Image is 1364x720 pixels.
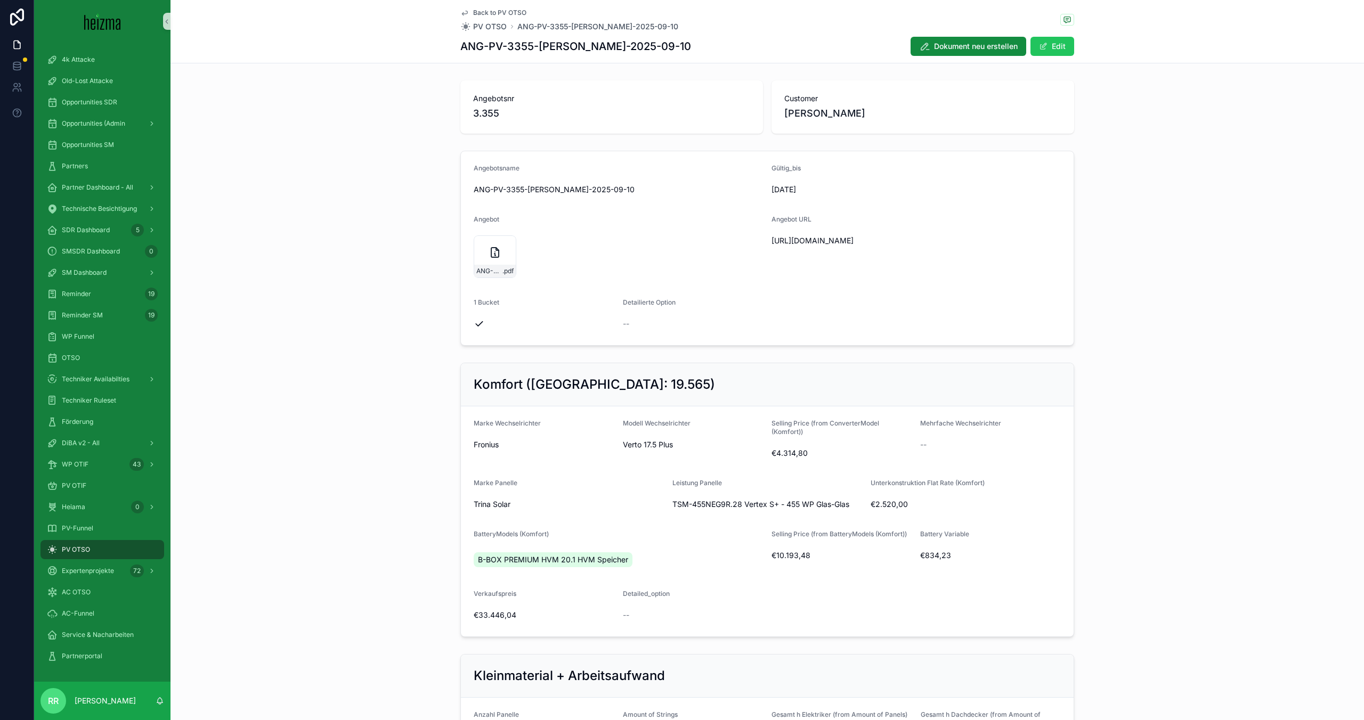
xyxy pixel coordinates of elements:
[772,235,1061,246] span: [URL][DOMAIN_NAME]
[62,588,91,596] span: AC OTSO
[40,199,164,218] a: Technische Besichtigung
[62,98,117,107] span: Opportunities SDR
[62,332,94,341] span: WP Funnel
[40,540,164,559] a: PV OTSO
[623,419,691,427] span: Modell Wechselrichter
[84,13,121,30] img: App logo
[784,106,865,121] span: [PERSON_NAME]
[784,93,1061,104] span: Customer
[772,448,912,459] span: €4.314,80
[40,455,164,474] a: WP OTIF43
[145,288,158,300] div: 19
[40,604,164,623] a: AC-Funnel
[672,499,849,510] span: TSM-455NEG9R.28 Vertex S+ - 455 WP Glas-Glas
[40,412,164,431] a: Förderung
[40,497,164,517] a: Heiama0
[40,391,164,410] a: Techniker Ruleset
[772,710,907,718] span: Gesamt h Elektriker (from Amount of Panels)
[920,419,1001,427] span: Mehrfache Wechselrichter
[672,479,722,487] span: Leistung Panelle
[478,554,628,565] span: B-BOX PREMIUM HVM 20.1 HVM Speicher
[40,135,164,154] a: Opportunities SM
[934,41,1018,52] span: Dokument neu erstellen
[75,696,136,706] p: [PERSON_NAME]
[62,77,113,85] span: Old-Lost Attacke
[474,184,763,195] span: ANG-PV-3355-[PERSON_NAME]-2025-09-10
[474,419,541,427] span: Marke Wechselrichter
[62,354,80,362] span: OTSO
[476,267,502,275] span: ANG-PV-3355-[PERSON_NAME]-2025-09-10
[40,561,164,580] a: Expertenprojekte72
[62,268,107,277] span: SM Dashboard
[62,567,114,575] span: Expertenprojekte
[62,290,91,298] span: Reminder
[62,247,120,256] span: SMSDR Dashboard
[920,530,969,538] span: Battery Variable
[40,625,164,644] a: Service & Nacharbeiten
[40,284,164,304] a: Reminder19
[62,311,103,320] span: Reminder SM
[62,162,88,170] span: Partners
[40,476,164,495] a: PV OTIF
[474,710,519,718] span: Anzahl Panelle
[474,298,499,306] span: 1 Bucket
[623,298,676,306] span: Detailierte Option
[772,550,912,561] span: €10.193,48
[772,164,801,172] span: Gültig_bis
[474,530,549,538] span: BatteryModels (Komfort)
[474,667,665,684] h2: Kleinmaterial + Arbeitsaufwand
[40,157,164,176] a: Partners
[623,590,670,598] span: Detailed_option
[131,224,144,236] div: 5
[474,439,499,450] span: Fronius
[502,267,514,275] span: .pdf
[40,519,164,538] a: PV-Funnel
[62,183,133,192] span: Partner Dashboard - All
[40,93,164,112] a: Opportunities SDR
[920,439,927,450] span: --
[40,647,164,666] a: Partnerportal
[62,545,90,554] span: PV OTSO
[474,215,499,223] span: Angebot
[40,327,164,346] a: WP Funnel
[130,564,144,577] div: 72
[40,178,164,197] a: Partner Dashboard - All
[62,481,86,490] span: PV OTIF
[62,652,102,660] span: Partnerportal
[40,50,164,69] a: 4k Attacke
[1030,37,1074,56] button: Edit
[131,501,144,513] div: 0
[460,39,691,54] h1: ANG-PV-3355-[PERSON_NAME]-2025-09-10
[62,375,129,383] span: Techniker Availabilties
[62,226,110,234] span: SDR Dashboard
[40,263,164,282] a: SM Dashboard
[474,164,519,172] span: Angebotsname
[40,370,164,389] a: Techniker Availabilties
[62,631,134,639] span: Service & Nacharbeiten
[911,37,1026,56] button: Dokument neu erstellen
[62,503,85,511] span: Heiama
[517,21,678,32] span: ANG-PV-3355-[PERSON_NAME]-2025-09-10
[623,439,673,450] span: Verto 17.5 Plus
[48,694,59,707] span: RR
[62,119,125,128] span: Opportunities (Admin
[871,499,1061,510] span: €2.520,00
[473,106,750,121] span: 3.355
[129,458,144,471] div: 43
[474,499,510,510] span: Trina Solar
[772,419,879,436] span: Selling Price (from ConverterModel (Komfort))
[34,43,170,680] div: scrollable content
[40,220,164,240] a: SDR Dashboard5
[40,348,164,367] a: OTSO
[772,215,811,223] span: Angebot URL
[473,93,750,104] span: Angebotsnr
[62,439,100,447] span: DiBA v2 - All
[474,376,715,393] h2: Komfort ([GEOGRAPHIC_DATA]: 19.565)
[40,433,164,453] a: DiBA v2 - All
[62,141,114,149] span: Opportunities SM
[920,550,1061,561] span: €834,23
[474,610,614,620] span: €33.446,04
[145,245,158,258] div: 0
[62,609,94,618] span: AC-Funnel
[623,710,678,718] span: Amount of Strings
